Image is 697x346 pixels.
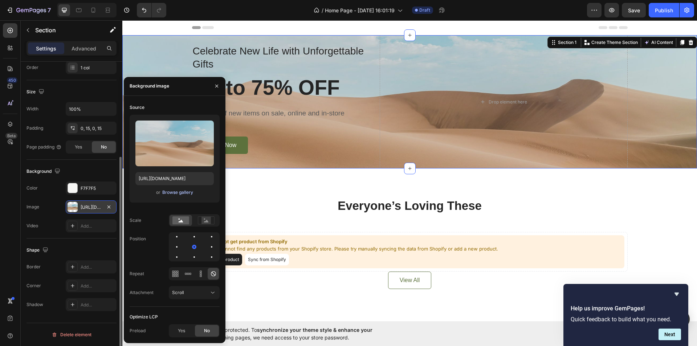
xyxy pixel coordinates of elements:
[622,3,646,17] button: Save
[81,223,115,229] div: Add...
[27,87,46,97] div: Size
[130,270,144,277] div: Repeat
[27,106,38,112] div: Width
[7,77,17,83] div: 450
[27,125,43,131] div: Padding
[5,133,17,139] div: Beta
[123,233,167,245] button: Sync from Shopify
[130,314,158,320] div: Optimize LCP
[72,45,96,52] p: Advanced
[178,327,185,334] span: Yes
[81,185,115,192] div: F7F7F5
[659,329,681,340] button: Next question
[35,26,95,34] p: Section
[130,104,144,111] div: Source
[27,245,50,255] div: Shape
[571,316,681,323] p: Quick feedback to build what you need.
[70,178,505,194] p: Everyone’s Loving These
[36,45,56,52] p: Settings
[169,326,401,341] span: Your page is password protected. To when designing pages, we need access to your store password.
[81,125,115,132] div: 0, 15, 0, 15
[571,304,681,313] h2: Help us improve GemPages!
[101,144,107,150] span: No
[434,19,456,25] div: Section 1
[89,233,120,245] button: Add product
[649,3,679,17] button: Publish
[672,290,681,298] button: Hide survey
[66,102,116,115] input: Auto
[322,7,323,14] span: /
[3,3,54,17] button: 7
[325,7,395,14] span: Home Page - [DATE] 16:01:19
[135,172,214,185] input: https://example.com/image.jpg
[130,289,154,296] div: Attachment
[169,327,372,341] span: synchronize your theme style & enhance your experience
[75,144,82,150] span: Yes
[266,251,309,269] button: View All
[89,218,376,225] p: Can not get product from Shopify
[130,83,169,89] div: Background image
[628,7,640,13] span: Save
[366,79,405,85] div: Drop element here
[419,7,430,13] span: Draft
[27,64,38,71] div: Order
[27,223,38,229] div: Video
[162,189,193,196] div: Browse gallery
[48,6,51,15] p: 7
[130,236,146,242] div: Position
[130,217,141,224] div: Scale
[520,18,552,27] button: AI Content
[27,167,62,176] div: Background
[137,3,166,17] div: Undo/Redo
[81,283,115,289] div: Add...
[27,204,39,210] div: Image
[135,121,214,166] img: preview-image
[27,144,62,150] div: Page padding
[277,256,298,264] div: View All
[469,19,515,25] p: Create Theme Section
[172,290,184,295] span: Scroll
[130,327,146,334] div: Preload
[52,330,91,339] div: Delete element
[81,204,102,211] div: [URL][DOMAIN_NAME]
[27,185,38,191] div: Color
[27,329,117,341] button: Delete element
[571,290,681,340] div: Help us improve GemPages!
[27,264,41,270] div: Border
[81,302,115,308] div: Add...
[655,7,673,14] div: Publish
[169,286,220,299] button: Scroll
[81,264,115,270] div: Add...
[204,327,210,334] span: No
[81,65,115,71] div: 1 col
[162,189,193,196] button: Browse gallery
[27,282,41,289] div: Corner
[156,188,160,197] span: or
[122,20,697,321] iframe: Design area
[27,301,43,308] div: Shadow
[70,298,505,314] p: What Our Customers Think!
[89,225,376,232] p: We cannot find any products from your Shopify store. Please try manually syncing the data from Sh...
